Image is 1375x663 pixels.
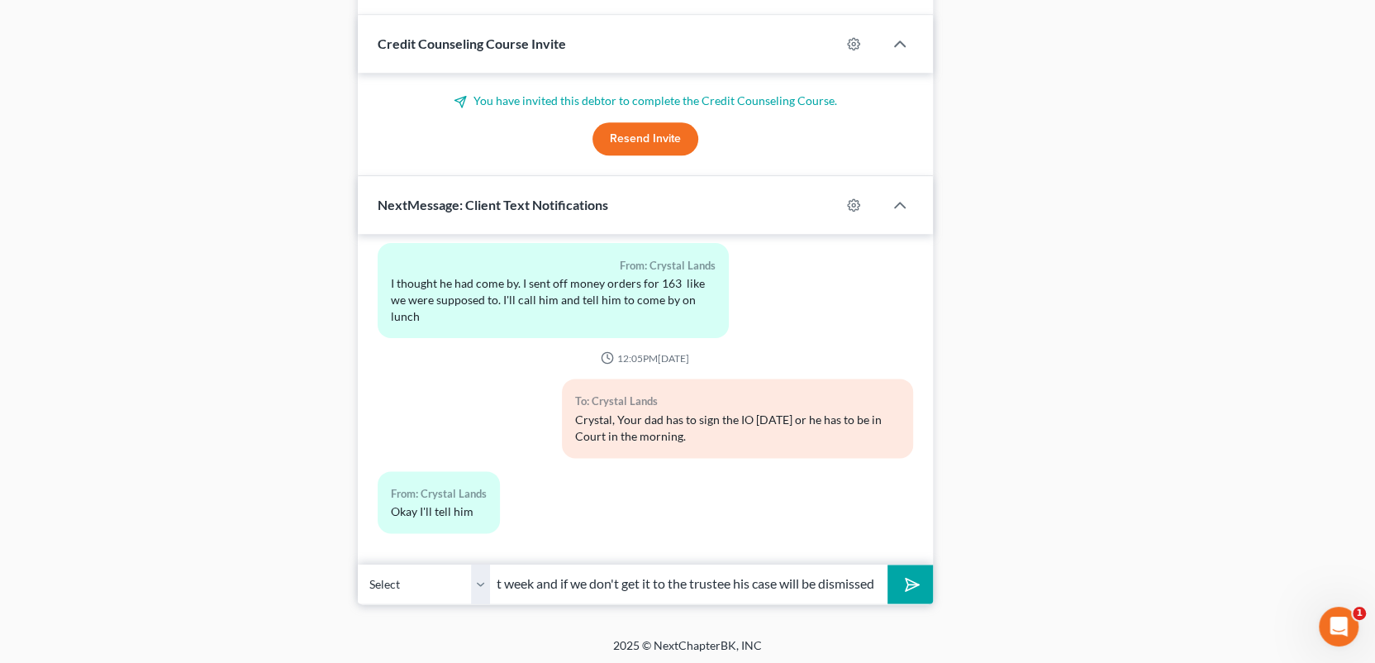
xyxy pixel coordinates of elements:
div: 12:05PM[DATE] [378,351,913,365]
div: From: Crystal Lands [391,256,716,275]
iframe: Intercom live chat [1319,607,1358,646]
div: Crystal, Your dad has to sign the IO [DATE] or he has to be in Court in the morning. [575,412,900,445]
div: From: Crystal Lands [391,484,487,503]
div: Okay I'll tell him [391,503,487,520]
span: NextMessage: Client Text Notifications [378,197,608,212]
span: 1 [1353,607,1366,620]
p: You have invited this debtor to complete the Credit Counseling Course. [378,93,913,109]
input: Say something... [490,564,887,604]
div: I thought he had come by. I sent off money orders for 163 like we were supposed to. I'll call him... [391,275,716,325]
div: To: Crystal Lands [575,392,900,411]
span: Credit Counseling Course Invite [378,36,566,51]
button: Resend Invite [592,122,698,155]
